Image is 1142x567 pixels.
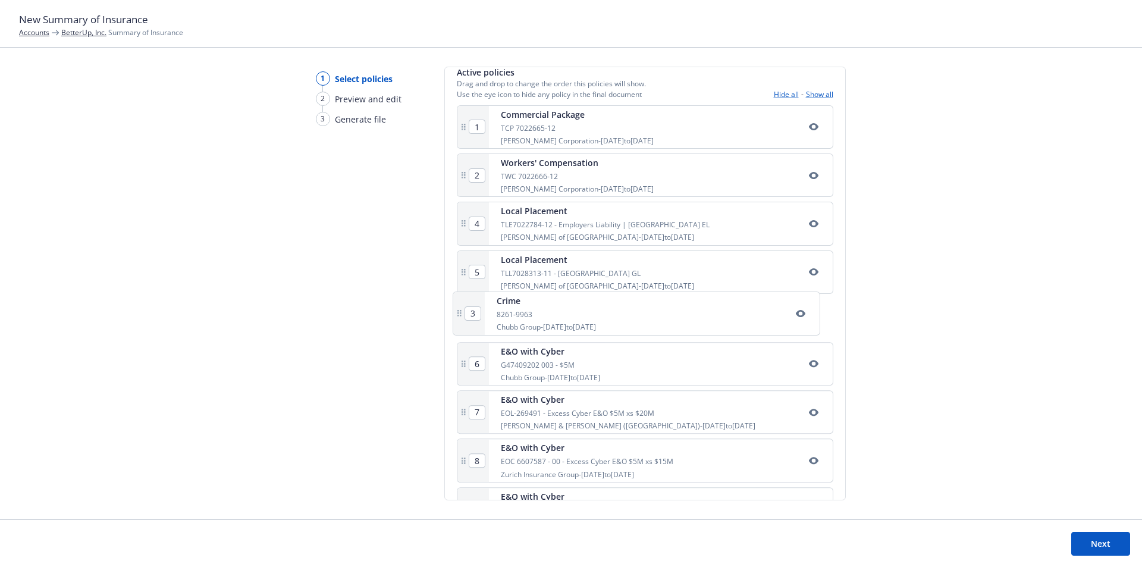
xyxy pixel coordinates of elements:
div: 2 [316,92,330,106]
div: 1 [316,71,330,86]
span: Drag and drop to change the order this policies will show. Use the eye icon to hide any policy in... [457,79,646,99]
span: Active policies [457,66,646,79]
a: BetterUp, Inc. [61,27,106,37]
a: Accounts [19,27,49,37]
span: Select policies [335,73,393,85]
div: - [774,89,833,99]
span: Summary of Insurance [61,27,183,37]
button: Show all [806,89,833,99]
span: Generate file [335,113,386,126]
button: Next [1071,532,1130,556]
button: Hide all [774,89,799,99]
span: Preview and edit [335,93,401,105]
h1: New Summary of Insurance [19,12,1123,27]
div: 3 [316,112,330,126]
